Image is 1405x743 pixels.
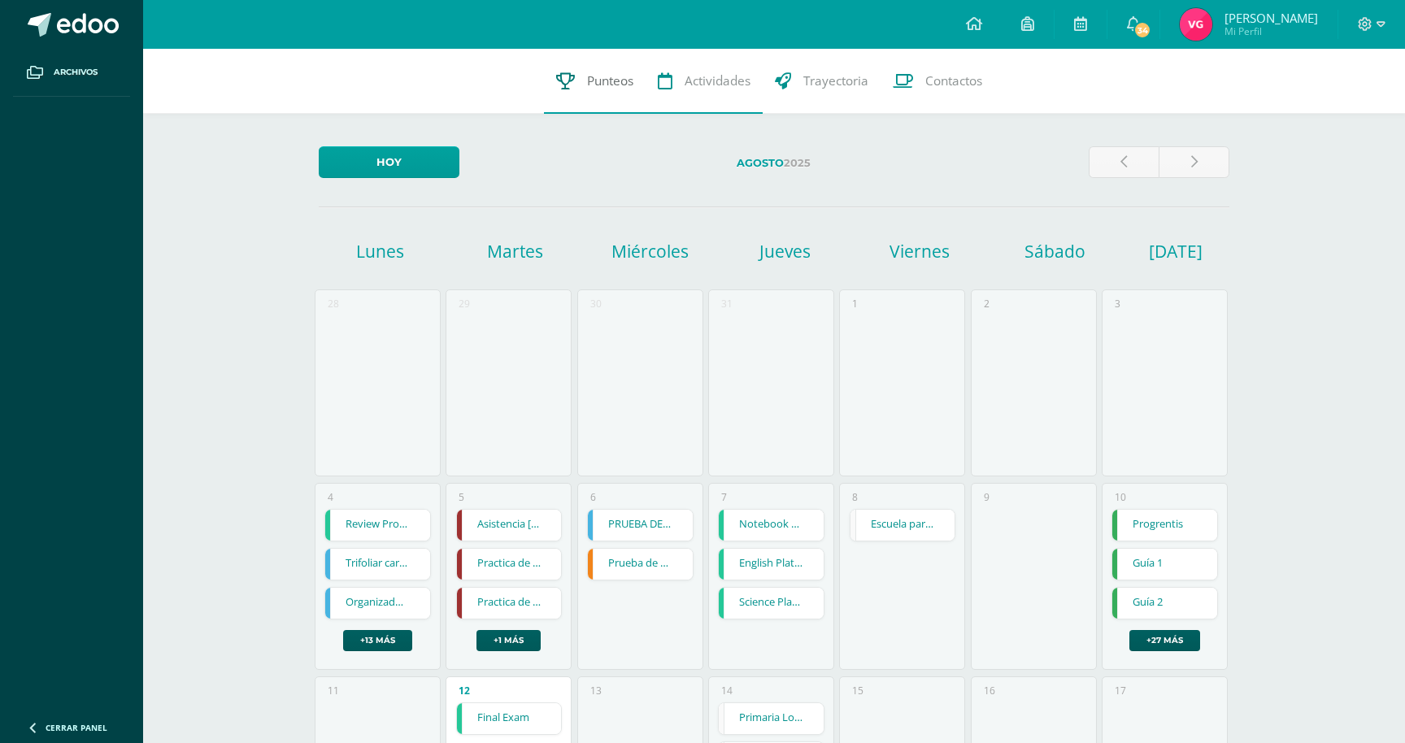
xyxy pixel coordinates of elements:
[325,510,430,541] a: Review Project (Folder)
[587,72,633,89] span: Punteos
[990,240,1120,263] h1: Sábado
[1111,587,1218,619] div: Guía 2 | Tarea
[852,297,858,311] div: 1
[472,146,1075,180] label: 2025
[319,146,459,178] a: Hoy
[324,548,431,580] div: Trifoliar características de una población | Tarea
[719,588,824,619] a: Science Platform
[588,549,693,580] a: Prueba de bloque
[54,66,98,79] span: Archivos
[984,297,990,311] div: 2
[925,72,982,89] span: Contactos
[587,509,694,541] div: PRUEBA DE BLOQUE | Tarea
[456,548,563,580] div: Practica de Melodía | Tarea
[1112,549,1217,580] a: Guía 1
[459,297,470,311] div: 29
[328,490,333,504] div: 4
[324,587,431,619] div: Organizador de Recursos Naturales | Tarea
[456,509,563,541] div: Asistencia de Flauta | Tarea
[984,490,990,504] div: 9
[46,722,107,733] span: Cerrar panel
[325,588,430,619] a: Organizador de Recursos Naturales
[456,702,563,735] div: Final Exam | Tarea
[1129,630,1200,651] a: +27 más
[719,549,824,580] a: English Platform
[721,684,733,697] div: 14
[720,240,850,263] h1: Jueves
[13,49,130,97] a: Archivos
[324,509,431,541] div: Review Project (Folder) | Tarea
[737,157,784,169] strong: Agosto
[685,72,750,89] span: Actividades
[585,240,716,263] h1: Miércoles
[1115,684,1126,697] div: 17
[1111,509,1218,541] div: Progrentis | Tarea
[315,240,446,263] h1: Lunes
[719,510,824,541] a: Notebook and Folder
[590,297,602,311] div: 30
[325,549,430,580] a: Trifoliar características de una población
[590,684,602,697] div: 13
[587,548,694,580] div: Prueba de bloque | Tarea
[590,490,596,504] div: 6
[328,297,339,311] div: 28
[457,549,562,580] a: Practica de Melodía
[457,588,562,619] a: Practica de Himno Nacional
[456,587,563,619] div: Practica de Himno Nacional | Tarea
[984,684,995,697] div: 16
[457,703,562,734] a: Final Exam
[718,587,824,619] div: Science Platform | Tarea
[646,49,763,114] a: Actividades
[719,703,824,734] a: Primaria Logros Alcanzados III Unidad 2025
[459,684,470,697] div: 12
[588,510,693,541] a: PRUEBA DE BLOQUE
[721,490,727,504] div: 7
[763,49,881,114] a: Trayectoria
[718,509,824,541] div: Notebook and Folder | Tarea
[850,510,955,541] a: Escuela para Padres Familias con Liderazgo [GEOGRAPHIC_DATA] 2025
[328,684,339,697] div: 11
[450,240,581,263] h1: Martes
[476,630,541,651] a: +1 más
[881,49,994,114] a: Contactos
[852,684,863,697] div: 15
[721,297,733,311] div: 31
[1115,490,1126,504] div: 10
[1112,588,1217,619] a: Guía 2
[855,240,985,263] h1: Viernes
[850,509,956,541] div: Escuela para Padres Familias con Liderazgo Los Alamos 2025 | Evento
[803,72,868,89] span: Trayectoria
[718,548,824,580] div: English Platform | Tarea
[852,490,858,504] div: 8
[718,702,824,735] div: Primaria Logros Alcanzados III Unidad 2025 | Evento
[459,490,464,504] div: 5
[1111,548,1218,580] div: Guía 1 | Tarea
[343,630,412,651] a: +13 más
[544,49,646,114] a: Punteos
[1112,510,1217,541] a: Progrentis
[457,510,562,541] a: Asistencia [PERSON_NAME]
